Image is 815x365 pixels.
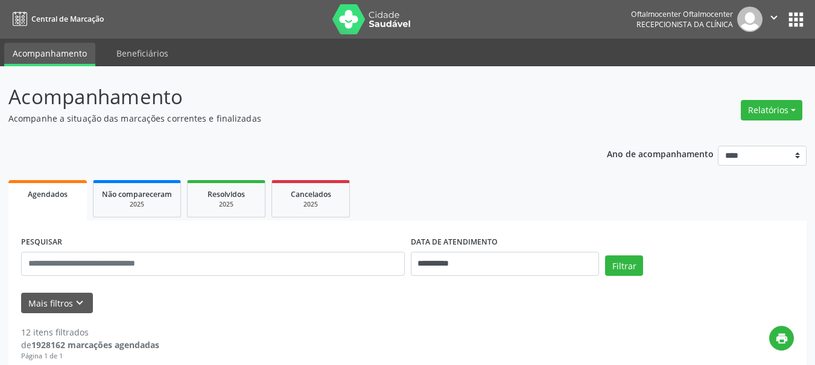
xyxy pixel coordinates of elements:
span: Cancelados [291,189,331,199]
button: Relatórios [741,100,802,120]
span: Não compareceram [102,189,172,199]
a: Beneficiários [108,43,177,64]
p: Acompanhe a situação das marcações correntes e finalizadas [8,112,567,125]
a: Central de Marcação [8,9,104,29]
p: Ano de acompanhamento [607,146,714,161]
label: PESQUISAR [21,233,62,252]
button:  [763,7,785,32]
span: Central de Marcação [31,14,104,24]
a: Acompanhamento [4,43,95,66]
div: 12 itens filtrados [21,326,159,338]
span: Agendados [28,189,68,199]
div: de [21,338,159,351]
div: 2025 [281,200,341,209]
div: 2025 [196,200,256,209]
img: img [737,7,763,32]
p: Acompanhamento [8,82,567,112]
button: print [769,326,794,351]
button: Mais filtroskeyboard_arrow_down [21,293,93,314]
span: Recepcionista da clínica [636,19,733,30]
i: keyboard_arrow_down [73,296,86,310]
strong: 1928162 marcações agendadas [31,339,159,351]
button: Filtrar [605,255,643,276]
span: Resolvidos [208,189,245,199]
div: Oftalmocenter Oftalmocenter [631,9,733,19]
div: Página 1 de 1 [21,351,159,361]
i: print [775,332,788,345]
div: 2025 [102,200,172,209]
i:  [767,11,781,24]
button: apps [785,9,807,30]
label: DATA DE ATENDIMENTO [411,233,498,252]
